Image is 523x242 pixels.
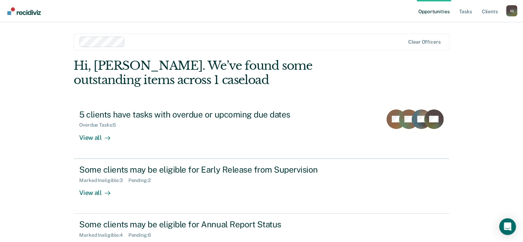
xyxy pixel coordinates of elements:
div: Marked Ineligible : 3 [79,177,128,183]
div: Some clients may be eligible for Annual Report Status [79,219,324,229]
img: Recidiviz [7,7,41,15]
div: 5 clients have tasks with overdue or upcoming due dates [79,109,324,120]
button: Profile dropdown button [506,5,517,16]
div: View all [79,183,118,197]
div: Clear officers [409,39,441,45]
div: View all [79,128,118,142]
div: Overdue Tasks : 5 [79,122,121,128]
div: Pending : 2 [128,177,156,183]
div: Marked Ineligible : 4 [79,232,128,238]
div: I G [506,5,517,16]
a: Some clients may be eligible for Early Release from SupervisionMarked Ineligible:3Pending:2View all [74,159,449,214]
a: 5 clients have tasks with overdue or upcoming due datesOverdue Tasks:5View all [74,104,449,159]
div: Pending : 6 [128,232,157,238]
div: Hi, [PERSON_NAME]. We’ve found some outstanding items across 1 caseload [74,59,374,87]
div: Some clients may be eligible for Early Release from Supervision [79,165,324,175]
div: Open Intercom Messenger [499,218,516,235]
